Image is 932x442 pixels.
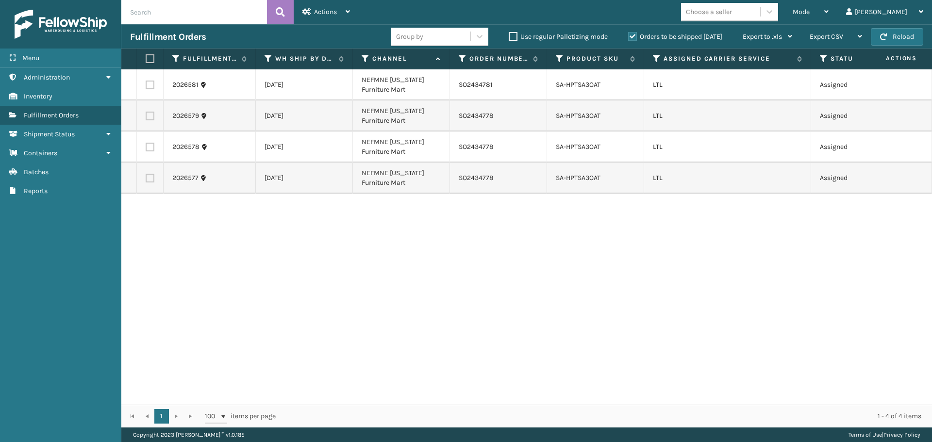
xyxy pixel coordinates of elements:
td: SO2434781 [450,69,547,100]
td: [DATE] [256,163,353,194]
a: 2026579 [172,111,199,121]
span: Inventory [24,92,52,100]
span: items per page [205,409,276,424]
a: SA-HPTSA3OAT [556,112,600,120]
a: 1 [154,409,169,424]
img: logo [15,10,107,39]
span: Export CSV [810,33,843,41]
div: Group by [396,32,423,42]
span: Actions [314,8,337,16]
td: NEFMNE [US_STATE] Furniture Mart [353,69,450,100]
span: Batches [24,168,49,176]
td: NEFMNE [US_STATE] Furniture Mart [353,131,450,163]
span: Containers [24,149,57,157]
a: Terms of Use [849,431,882,438]
td: NEFMNE [US_STATE] Furniture Mart [353,100,450,131]
td: SO2434778 [450,100,547,131]
td: LTL [644,163,811,194]
label: Orders to be shipped [DATE] [628,33,722,41]
td: LTL [644,100,811,131]
td: LTL [644,131,811,163]
td: Assigned [811,163,908,194]
h3: Fulfillment Orders [130,31,206,43]
span: Export to .xls [743,33,782,41]
span: Actions [855,50,923,66]
a: 2026581 [172,80,199,90]
div: 1 - 4 of 4 items [289,411,921,421]
a: SA-HPTSA3OAT [556,174,600,182]
span: Shipment Status [24,130,75,138]
label: Use regular Palletizing mode [509,33,608,41]
td: SO2434778 [450,131,547,163]
td: Assigned [811,100,908,131]
span: Fulfillment Orders [24,111,79,119]
td: [DATE] [256,131,353,163]
td: [DATE] [256,100,353,131]
span: Mode [793,8,810,16]
label: Order Number [469,54,528,63]
span: Administration [24,73,70,82]
label: Product SKU [566,54,625,63]
label: Status [831,54,889,63]
span: Menu [22,54,39,62]
a: Privacy Policy [883,431,920,438]
span: Reports [24,187,48,195]
td: NEFMNE [US_STATE] Furniture Mart [353,163,450,194]
a: SA-HPTSA3OAT [556,143,600,151]
td: [DATE] [256,69,353,100]
label: Channel [372,54,431,63]
a: 2026578 [172,142,200,152]
a: SA-HPTSA3OAT [556,81,600,89]
span: 100 [205,411,219,421]
div: | [849,427,920,442]
td: Assigned [811,131,908,163]
p: Copyright 2023 [PERSON_NAME]™ v 1.0.185 [133,427,245,442]
td: LTL [644,69,811,100]
button: Reload [871,28,923,46]
td: Assigned [811,69,908,100]
label: Fulfillment Order Id [183,54,237,63]
label: WH Ship By Date [275,54,334,63]
div: Choose a seller [686,7,732,17]
td: SO2434778 [450,163,547,194]
a: 2026577 [172,173,199,183]
label: Assigned Carrier Service [664,54,792,63]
